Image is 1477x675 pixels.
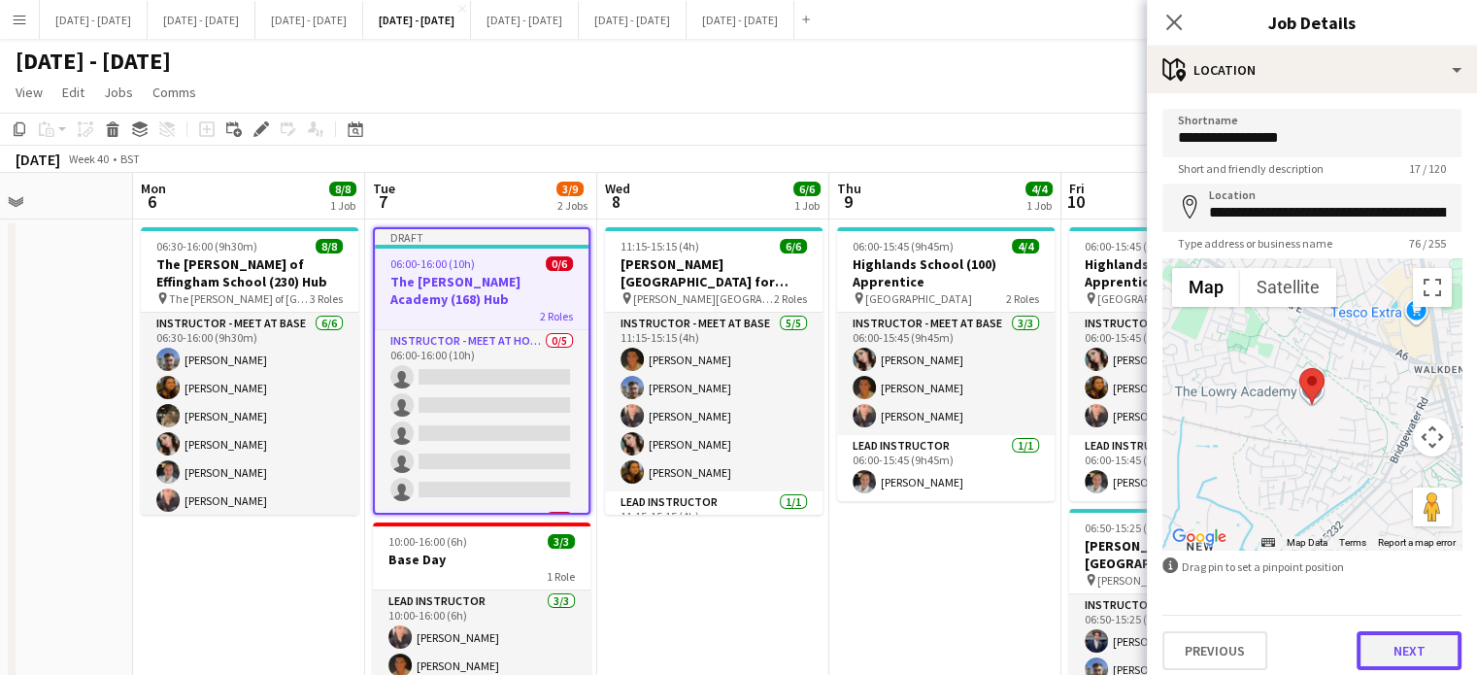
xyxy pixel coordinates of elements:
span: 11:15-15:15 (4h) [621,239,699,253]
div: 1 Job [1026,198,1052,213]
span: 3/9 [556,182,584,196]
span: 06:50-15:25 (8h35m) [1085,521,1186,535]
a: View [8,80,50,105]
span: 3/3 [548,534,575,549]
div: BST [120,152,140,166]
span: 06:30-16:00 (9h30m) [156,239,257,253]
div: Draft [375,229,588,245]
span: Mon [141,180,166,197]
span: 10 [1066,190,1085,213]
span: 7 [370,190,395,213]
span: Wed [605,180,630,197]
app-card-role: Instructor - Meet at Base5/511:15-15:15 (4h)[PERSON_NAME][PERSON_NAME][PERSON_NAME][PERSON_NAME][... [605,313,822,491]
span: [GEOGRAPHIC_DATA] [865,291,972,306]
button: [DATE] - [DATE] [579,1,687,39]
span: Comms [152,84,196,101]
app-card-role: Instructor - Meet at Base6/606:30-16:00 (9h30m)[PERSON_NAME][PERSON_NAME][PERSON_NAME][PERSON_NAM... [141,313,358,520]
a: Report a map error [1378,537,1456,548]
app-job-card: 06:30-16:00 (9h30m)8/8The [PERSON_NAME] of Effingham School (230) Hub The [PERSON_NAME] of [GEOGR... [141,227,358,515]
span: 76 / 255 [1393,236,1461,251]
button: Toggle fullscreen view [1413,268,1452,307]
span: Week 40 [64,152,113,166]
span: 17 / 120 [1393,161,1461,176]
span: 8 [602,190,630,213]
app-card-role: Instructor - Meet at Base3/306:00-15:45 (9h45m)[PERSON_NAME][PERSON_NAME][PERSON_NAME] [837,313,1055,435]
span: Edit [62,84,84,101]
span: 3 Roles [310,291,343,306]
span: Short and friendly description [1162,161,1339,176]
a: Terms (opens in new tab) [1339,537,1366,548]
span: 6/6 [780,239,807,253]
h3: Highlands School (100) Apprentice [837,255,1055,290]
h3: Job Details [1147,10,1477,35]
button: Show satellite imagery [1240,268,1336,307]
span: [PERSON_NAME][GEOGRAPHIC_DATA] for Boys [633,291,774,306]
button: Next [1357,631,1461,670]
span: 06:00-16:00 (10h) [390,256,475,271]
app-card-role: Lead Instructor1/106:00-15:45 (9h45m)[PERSON_NAME] [837,435,1055,501]
div: 1 Job [330,198,355,213]
button: Map Data [1287,536,1327,550]
span: 4/4 [1025,182,1053,196]
button: [DATE] - [DATE] [363,1,471,39]
app-card-role: Lead Instructor1/106:00-15:45 (9h45m)[PERSON_NAME] [1069,435,1287,501]
app-job-card: Draft06:00-16:00 (10h)0/6The [PERSON_NAME] Academy (168) Hub2 RolesInstructor - Meet at Hotel0/50... [373,227,590,515]
span: 2 Roles [774,291,807,306]
h3: [PERSON_NAME][GEOGRAPHIC_DATA] (90/90) Time Attack (Split Day) [1069,537,1287,572]
span: 2 Roles [1006,291,1039,306]
span: 0/6 [546,256,573,271]
h1: [DATE] - [DATE] [16,47,171,76]
span: 9 [834,190,861,213]
app-job-card: 06:00-15:45 (9h45m)4/4Highlands School (100) Apprentice [GEOGRAPHIC_DATA]2 RolesInstructor - Meet... [1069,227,1287,501]
app-job-card: 11:15-15:15 (4h)6/6[PERSON_NAME][GEOGRAPHIC_DATA] for Boys (170) Hub (Half Day PM) [PERSON_NAME][... [605,227,822,515]
h3: Highlands School (100) Apprentice [1069,255,1287,290]
a: Edit [54,80,92,105]
span: Tue [373,180,395,197]
span: 6 [138,190,166,213]
h3: Base Day [373,551,590,568]
span: Type address or business name [1162,236,1348,251]
a: Comms [145,80,204,105]
span: Jobs [104,84,133,101]
button: Keyboard shortcuts [1261,536,1275,550]
h3: [PERSON_NAME][GEOGRAPHIC_DATA] for Boys (170) Hub (Half Day PM) [605,255,822,290]
button: Drag Pegman onto the map to open Street View [1413,488,1452,526]
span: Fri [1069,180,1085,197]
div: 1 Job [794,198,820,213]
span: 10:00-16:00 (6h) [388,534,467,549]
button: [DATE] - [DATE] [40,1,148,39]
app-job-card: 06:00-15:45 (9h45m)4/4Highlands School (100) Apprentice [GEOGRAPHIC_DATA]2 RolesInstructor - Meet... [837,227,1055,501]
button: [DATE] - [DATE] [687,1,794,39]
span: 8/8 [316,239,343,253]
span: 06:00-15:45 (9h45m) [1085,239,1186,253]
a: Open this area in Google Maps (opens a new window) [1167,524,1231,550]
span: The [PERSON_NAME] of [GEOGRAPHIC_DATA] [169,291,310,306]
h3: The [PERSON_NAME] of Effingham School (230) Hub [141,255,358,290]
button: [DATE] - [DATE] [471,1,579,39]
div: [DATE] [16,150,60,169]
button: Map camera controls [1413,418,1452,456]
span: 6/6 [793,182,821,196]
a: Jobs [96,80,141,105]
div: Drag pin to set a pinpoint position [1162,557,1461,576]
button: Show street map [1172,268,1240,307]
button: [DATE] - [DATE] [255,1,363,39]
img: Google [1167,524,1231,550]
span: 2 Roles [540,309,573,323]
span: 4/4 [1012,239,1039,253]
app-card-role: Instructor - Meet at Base3/306:00-15:45 (9h45m)[PERSON_NAME][PERSON_NAME][PERSON_NAME] [1069,313,1287,435]
div: Location [1147,47,1477,93]
h3: The [PERSON_NAME] Academy (168) Hub [375,273,588,308]
button: Previous [1162,631,1267,670]
span: [GEOGRAPHIC_DATA] [1097,291,1204,306]
span: 8/8 [329,182,356,196]
app-card-role: Lead Instructor0/1 [375,509,588,575]
span: 1 Role [547,569,575,584]
span: [PERSON_NAME][GEOGRAPHIC_DATA] [1097,573,1238,588]
app-card-role: Instructor - Meet at Hotel0/506:00-16:00 (10h) [375,330,588,509]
